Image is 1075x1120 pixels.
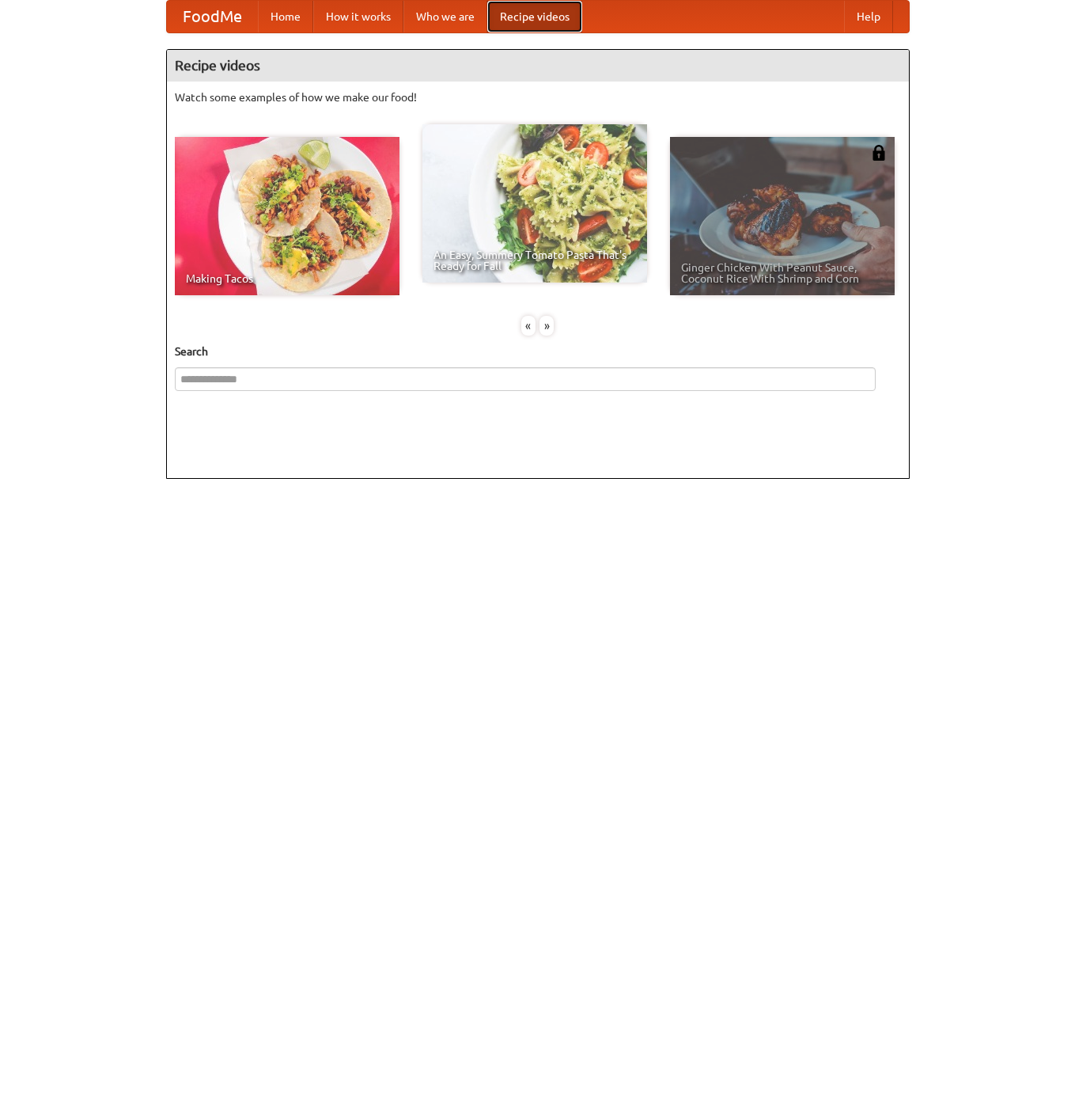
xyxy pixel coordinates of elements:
a: How it works [313,1,403,32]
a: Home [258,1,313,32]
h5: Search [175,344,901,359]
h4: Recipe videos [167,50,909,82]
span: An Easy, Summery Tomato Pasta That's Ready for Fall [433,249,636,271]
span: Making Tacos [186,273,388,284]
a: Who we are [403,1,487,32]
a: Help [844,1,893,32]
a: Recipe videos [487,1,582,32]
a: FoodMe [167,1,258,32]
img: 483408.png [871,145,887,161]
div: « [521,316,536,336]
a: Making Tacos [175,137,399,295]
div: » [539,316,554,336]
a: An Easy, Summery Tomato Pasta That's Ready for Fall [422,124,647,283]
p: Watch some examples of how we make our food! [175,89,901,105]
